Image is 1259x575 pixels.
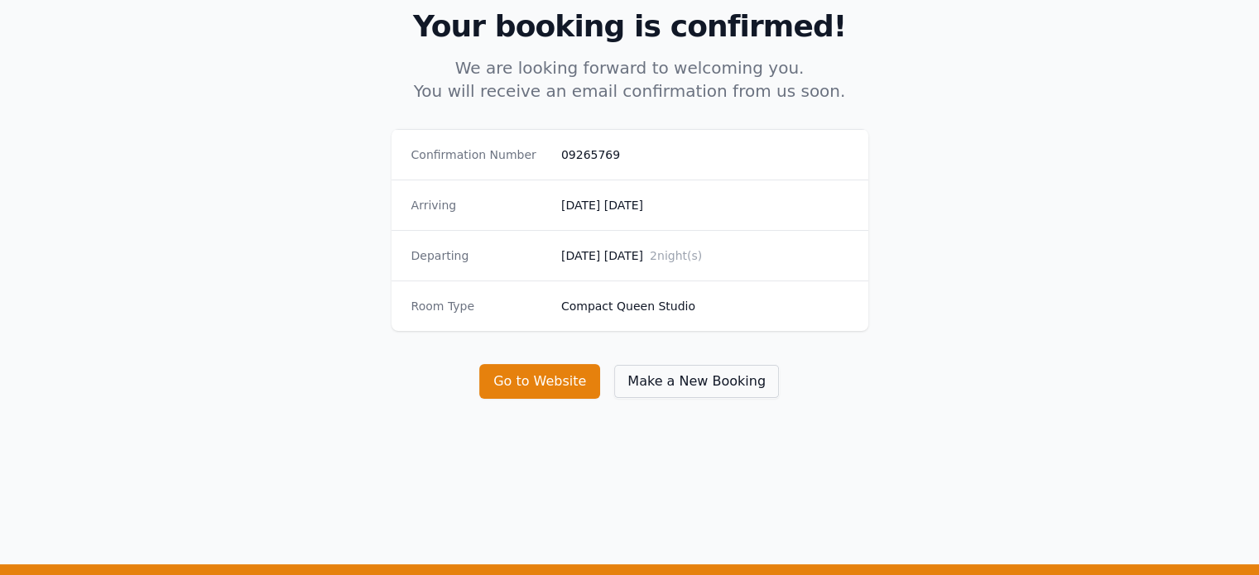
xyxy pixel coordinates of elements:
dd: [DATE] [DATE] [561,247,848,264]
h2: Your booking is confirmed! [143,10,1117,43]
p: We are looking forward to welcoming you. You will receive an email confirmation from us soon. [312,56,948,103]
span: 2 night(s) [650,249,702,262]
dt: Arriving [411,197,548,213]
dd: [DATE] [DATE] [561,197,848,213]
a: Go to Website [479,373,613,389]
button: Make a New Booking [613,364,780,399]
dd: 09265769 [561,146,848,163]
dt: Room Type [411,298,548,314]
dd: Compact Queen Studio [561,298,848,314]
button: Go to Website [479,364,600,399]
dt: Confirmation Number [411,146,548,163]
dt: Departing [411,247,548,264]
